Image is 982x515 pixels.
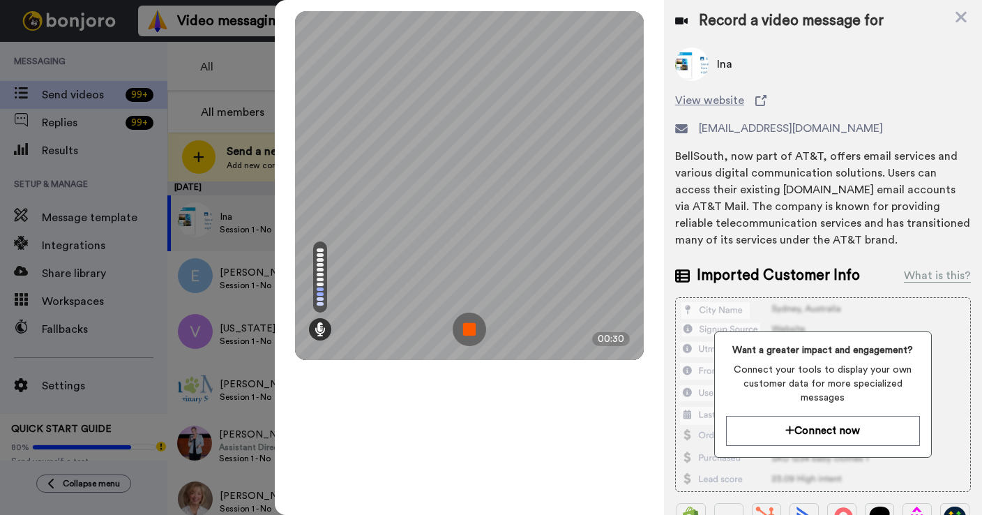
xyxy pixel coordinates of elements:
div: BellSouth, now part of AT&T, offers email services and various digital communication solutions. U... [675,148,971,248]
div: 00:30 [592,332,630,346]
span: [EMAIL_ADDRESS][DOMAIN_NAME] [699,120,883,137]
img: ic_record_stop.svg [453,313,486,346]
div: What is this? [904,267,971,284]
button: Connect now [726,416,920,446]
span: Want a greater impact and engagement? [726,343,920,357]
span: Connect your tools to display your own customer data for more specialized messages [726,363,920,405]
span: View website [675,92,744,109]
span: Imported Customer Info [697,265,860,286]
a: View website [675,92,971,109]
